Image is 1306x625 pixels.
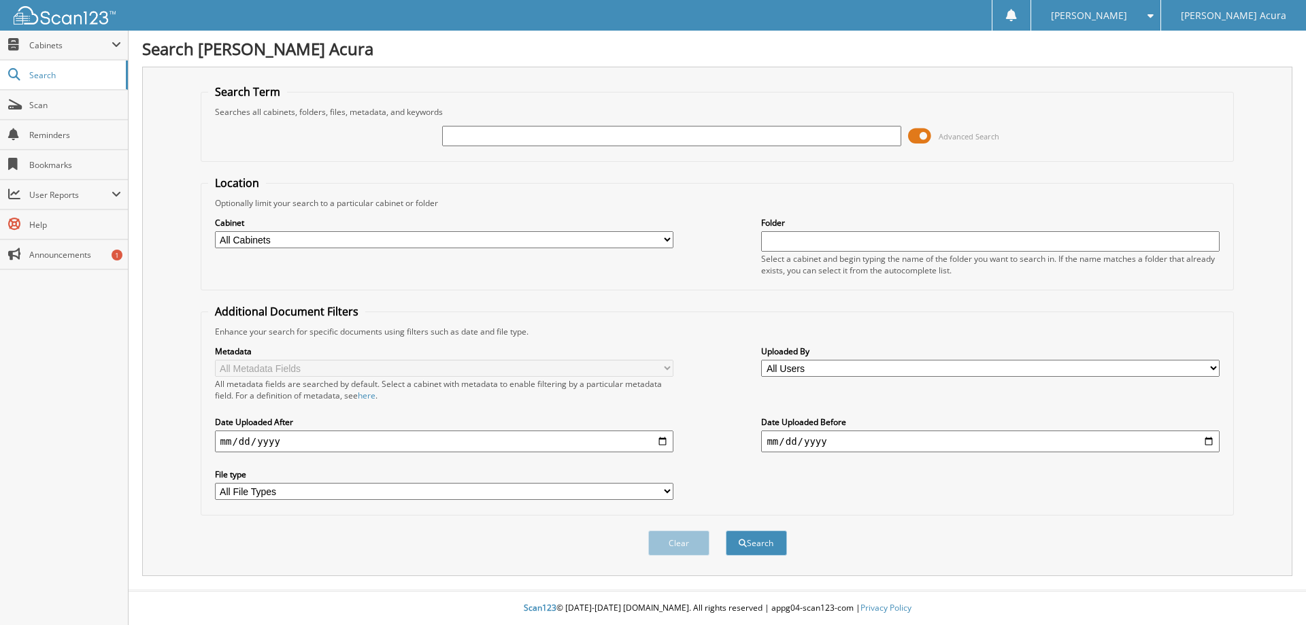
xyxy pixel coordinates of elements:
div: All metadata fields are searched by default. Select a cabinet with metadata to enable filtering b... [215,378,673,401]
input: end [761,430,1220,452]
label: Date Uploaded Before [761,416,1220,428]
span: Announcements [29,249,121,260]
span: Help [29,219,121,231]
label: Date Uploaded After [215,416,673,428]
label: Uploaded By [761,345,1220,357]
div: Select a cabinet and begin typing the name of the folder you want to search in. If the name match... [761,253,1220,276]
div: 1 [112,250,122,260]
img: scan123-logo-white.svg [14,6,116,24]
label: File type [215,469,673,480]
legend: Additional Document Filters [208,304,365,319]
span: Advanced Search [939,131,999,141]
a: here [358,390,375,401]
div: Enhance your search for specific documents using filters such as date and file type. [208,326,1227,337]
span: [PERSON_NAME] Acura [1181,12,1286,20]
span: Search [29,69,119,81]
button: Clear [648,530,709,556]
label: Metadata [215,345,673,357]
span: Cabinets [29,39,112,51]
div: © [DATE]-[DATE] [DOMAIN_NAME]. All rights reserved | appg04-scan123-com | [129,592,1306,625]
span: User Reports [29,189,112,201]
span: Scan123 [524,602,556,613]
div: Searches all cabinets, folders, files, metadata, and keywords [208,106,1227,118]
span: [PERSON_NAME] [1051,12,1127,20]
legend: Search Term [208,84,287,99]
label: Folder [761,217,1220,229]
input: start [215,430,673,452]
legend: Location [208,175,266,190]
div: Optionally limit your search to a particular cabinet or folder [208,197,1227,209]
span: Reminders [29,129,121,141]
span: Bookmarks [29,159,121,171]
h1: Search [PERSON_NAME] Acura [142,37,1292,60]
label: Cabinet [215,217,673,229]
a: Privacy Policy [860,602,911,613]
button: Search [726,530,787,556]
span: Scan [29,99,121,111]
